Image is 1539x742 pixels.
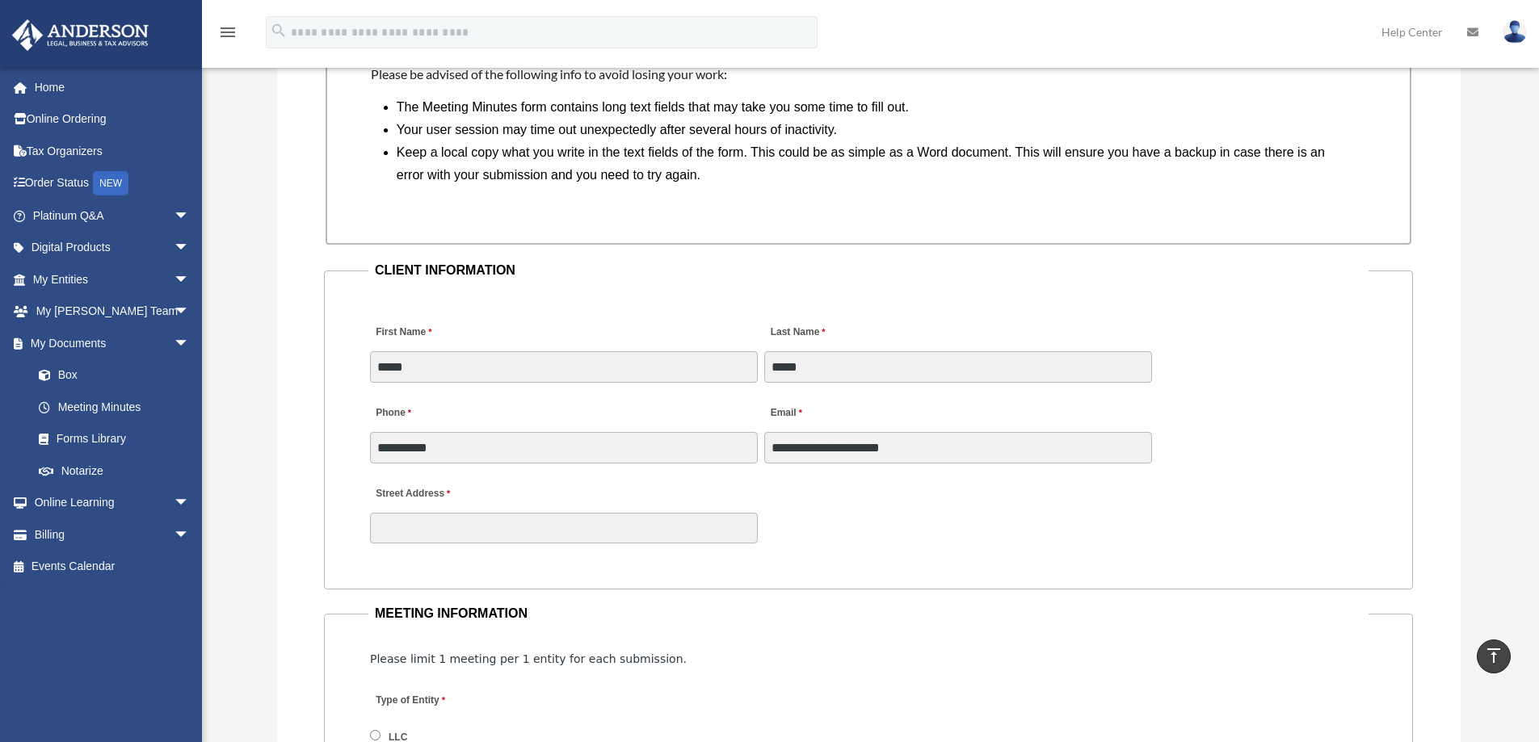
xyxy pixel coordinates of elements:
[370,484,524,505] label: Street Address
[270,22,288,40] i: search
[11,167,214,200] a: Order StatusNEW
[370,690,524,712] label: Type of Entity
[174,487,206,520] span: arrow_drop_down
[174,199,206,233] span: arrow_drop_down
[174,232,206,265] span: arrow_drop_down
[174,296,206,329] span: arrow_drop_down
[11,263,214,296] a: My Entitiesarrow_drop_down
[174,263,206,296] span: arrow_drop_down
[93,171,128,195] div: NEW
[11,518,214,551] a: Billingarrow_drop_down
[218,28,238,42] a: menu
[174,518,206,551] span: arrow_drop_down
[1503,20,1527,44] img: User Pic
[11,103,214,136] a: Online Ordering
[23,455,214,487] a: Notarize
[368,602,1369,625] legend: MEETING INFORMATION
[11,327,214,359] a: My Documentsarrow_drop_down
[174,327,206,360] span: arrow_drop_down
[368,259,1369,282] legend: CLIENT INFORMATION
[764,403,805,425] label: Email
[11,296,214,328] a: My [PERSON_NAME] Teamarrow_drop_down
[397,96,1353,119] li: The Meeting Minutes form contains long text fields that may take you some time to fill out.
[23,391,206,423] a: Meeting Minutes
[11,135,214,167] a: Tax Organizers
[218,23,238,42] i: menu
[1484,646,1503,665] i: vertical_align_top
[397,119,1353,141] li: Your user session may time out unexpectedly after several hours of inactivity.
[11,71,214,103] a: Home
[370,403,415,425] label: Phone
[23,423,214,455] a: Forms Library
[11,199,214,232] a: Platinum Q&Aarrow_drop_down
[11,487,214,519] a: Online Learningarrow_drop_down
[370,322,435,344] label: First Name
[23,359,214,392] a: Box
[1477,639,1511,673] a: vertical_align_top
[11,232,214,264] a: Digital Productsarrow_drop_down
[371,65,1366,83] h4: Please be advised of the following info to avoid losing your work:
[11,551,214,583] a: Events Calendar
[764,322,829,344] label: Last Name
[7,19,153,51] img: Anderson Advisors Platinum Portal
[370,652,687,665] span: Please limit 1 meeting per 1 entity for each submission.
[397,141,1353,187] li: Keep a local copy what you write in the text fields of the form. This could be as simple as a Wor...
